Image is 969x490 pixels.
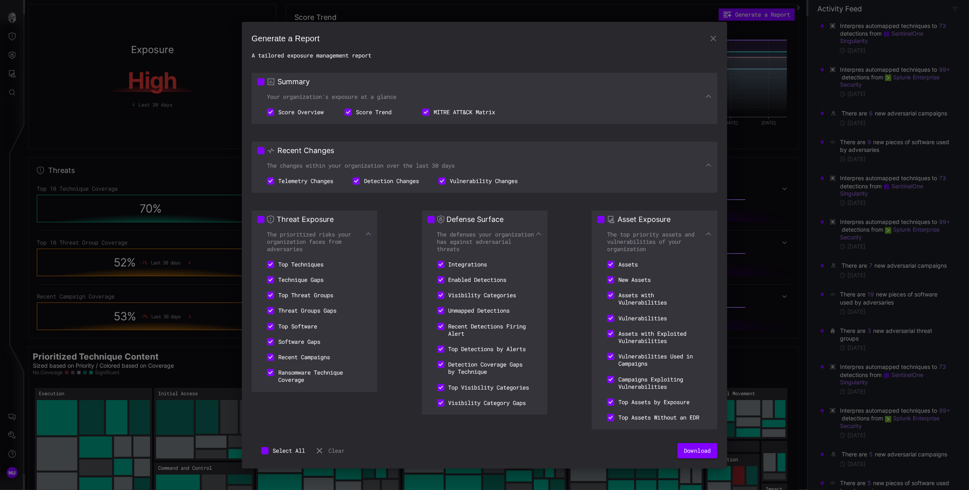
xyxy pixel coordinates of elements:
[427,288,526,303] li: Visibility Categories
[335,104,413,120] li: Score Trend
[597,326,712,349] li: Assets with Exploited Vulnerabilities
[429,173,527,189] li: Vulnerability Changes
[257,288,343,303] li: Top Threat Groups
[257,93,712,100] div: Your organization's exposure at a glance
[252,52,717,59] h2: A tailored exposure management report
[427,319,542,341] li: Recent Detections Firing Alert
[277,77,310,87] h3: Summary
[252,32,717,45] h2: Generate a Report
[597,311,677,326] li: Vulnerabilities
[597,394,699,410] li: Top Assets by Exposure
[427,357,542,379] li: Detection Coverage Gaps by Technique
[427,272,516,288] li: Enabled Detections
[427,341,536,357] li: Top Detections by Alerts
[257,272,335,288] li: Technique Gaps
[427,395,536,411] li: Visibility Category Gaps
[597,288,712,310] li: Assets with Vulnerabilities
[677,443,717,458] button: Download
[427,303,520,318] li: Unmapped Detections
[257,334,335,349] li: Software Gaps
[277,146,334,156] h3: Recent Changes
[257,303,346,318] li: Threat Groups Gaps
[427,231,542,253] div: The defenses your organization has against adversarial threats
[257,231,372,253] div: The prioritized risks your organization faces from adversaries
[343,173,429,189] li: Detection Changes
[257,104,335,120] li: Score Overview
[597,231,712,253] div: The top priority assets and vulnerabilities of your organization
[597,410,709,425] li: Top Assets Without an EDR
[447,215,504,224] h3: Defense Surface
[257,349,340,365] li: Recent Campaigns
[597,257,675,272] li: Assets
[257,173,343,189] li: Telemetry Changes
[257,319,335,334] li: Top Software
[427,380,539,395] li: Top Visibility Categories
[257,257,335,272] li: Top Techniques
[277,215,334,224] h3: Threat Exposure
[597,272,675,288] li: New Assets
[257,162,712,169] div: The changes within your organization over the last 30 days
[597,349,712,371] li: Vulnerabilities Used in Campaigns
[413,104,505,120] li: MITRE ATT&CK Matrix
[597,372,712,394] li: Campaigns Exploiting Vulnerabilities
[427,257,505,272] li: Integrations
[252,443,315,458] button: Select All
[618,215,671,224] h3: Asset Exposure
[315,443,345,458] button: Clear
[257,365,372,388] li: Ransomware Technique Coverage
